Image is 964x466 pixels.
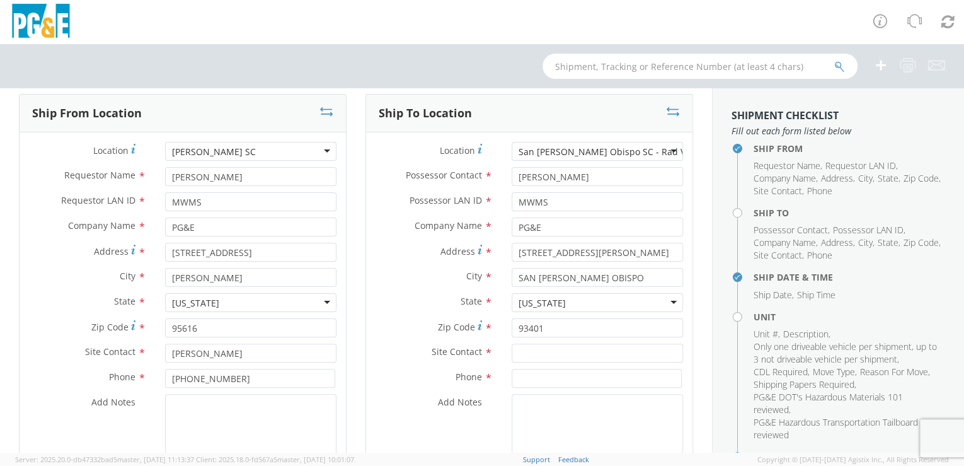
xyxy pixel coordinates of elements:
span: Requestor LAN ID [825,160,896,172]
li: , [754,391,942,416]
span: State [114,295,135,307]
input: Shipment, Tracking or Reference Number (at least 4 chars) [542,54,858,79]
span: Company Name [754,236,816,248]
li: , [754,236,818,249]
span: Only one driveable vehicle per shipment, up to 3 not driveable vehicle per shipment [754,341,937,365]
span: City [858,236,873,248]
span: Zip Code [904,236,939,248]
h4: Ship From [754,144,945,153]
h4: Unit [754,312,945,322]
span: Site Contact [432,346,482,358]
span: master, [DATE] 11:13:37 [117,455,194,464]
span: City [120,270,135,282]
div: San [PERSON_NAME] Obispo SC - Rad Van Bldg [519,146,718,158]
strong: Shipment Checklist [732,108,839,122]
span: Possessor LAN ID [833,224,904,236]
span: Company Name [415,219,482,231]
span: Site Contact [754,185,802,197]
li: , [754,289,794,301]
li: , [821,236,855,249]
span: Phone [807,249,832,261]
span: Possessor Contact [754,224,828,236]
span: Site Contact [85,346,135,358]
span: Unit # [754,328,778,340]
li: , [858,236,875,249]
span: Address [821,236,853,248]
li: , [821,172,855,185]
span: Ship Time [797,289,835,301]
span: Client: 2025.18.0-fd567a5 [196,455,354,464]
li: , [860,366,930,378]
span: Shipping Papers Required [754,378,854,390]
span: Reason For Move [860,366,928,378]
h4: Ship Date & Time [754,272,945,282]
span: Move Type [813,366,855,378]
span: Address [821,172,853,184]
li: , [783,328,830,341]
li: , [858,172,875,185]
h3: Ship From Location [32,107,142,120]
a: Support [523,455,550,464]
span: Requestor Name [64,169,135,181]
span: Location [93,144,129,156]
div: [US_STATE] [172,297,219,310]
span: Description [783,328,829,340]
div: [US_STATE] [519,297,566,310]
li: , [904,236,941,249]
li: , [904,172,941,185]
li: , [833,224,905,236]
span: Address [440,245,475,257]
li: , [754,366,810,378]
span: State [461,295,482,307]
span: Address [94,245,129,257]
li: , [878,236,900,249]
li: , [825,160,898,172]
a: Feedback [558,455,589,464]
li: , [754,328,780,341]
li: , [813,366,857,378]
span: Company Name [754,172,816,184]
span: PG&E DOT's Hazardous Materials 101 reviewed [754,391,903,416]
span: Copyright © [DATE]-[DATE] Agistix Inc., All Rights Reserved [757,455,949,465]
li: , [754,172,818,185]
li: , [754,249,804,262]
span: Zip Code [904,172,939,184]
h4: Ship To [754,208,945,218]
span: State [878,236,898,248]
span: Zip Code [91,321,129,333]
span: master, [DATE] 10:01:07 [277,455,354,464]
li: , [878,172,900,185]
li: , [754,185,804,197]
span: Location [440,144,475,156]
span: City [466,270,482,282]
span: Company Name [68,219,135,231]
span: Fill out each form listed below [732,125,945,137]
span: Server: 2025.20.0-db47332bad5 [15,455,194,464]
span: State [878,172,898,184]
span: Ship Date [754,289,792,301]
span: Add Notes [438,396,482,408]
h3: Ship To Location [379,107,472,120]
span: CDL Required [754,366,808,378]
span: Zip Code [438,321,475,333]
span: Requestor Name [754,160,820,172]
span: Phone [109,371,135,383]
span: Site Contact [754,249,802,261]
img: pge-logo-06675f144f4cfa6a6814.png [9,4,72,41]
span: City [858,172,873,184]
li: , [754,224,830,236]
li: , [754,378,856,391]
li: , [754,160,822,172]
span: Phone [807,185,832,197]
div: [PERSON_NAME] SC [172,146,256,158]
span: Phone [456,371,482,383]
span: PG&E Hazardous Transportation Tailboard reviewed [754,416,918,441]
span: Add Notes [91,396,135,408]
span: Possessor Contact [406,169,482,181]
span: Requestor LAN ID [61,194,135,206]
li: , [754,341,942,366]
span: Possessor LAN ID [410,194,482,206]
